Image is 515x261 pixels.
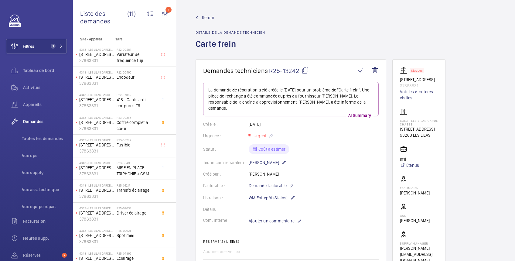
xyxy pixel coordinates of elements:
[79,184,114,187] p: 4343 - LES LILAS GARDE CHASSE
[117,187,157,193] span: Transfo éclairage
[346,112,373,118] p: AI Summary
[79,187,114,193] p: [STREET_ADDRESS]
[22,153,67,159] span: Vue ops
[117,142,157,148] span: Fusible
[400,156,419,162] p: In'li
[400,190,430,196] p: [PERSON_NAME]
[79,51,114,57] p: [STREET_ADDRESS]
[117,184,157,187] h2: R25-01217
[79,252,114,255] p: 4343 - LES LILAS GARDE CHASSE
[79,229,114,232] p: 4343 - LES LILAS GARDE CHASSE
[249,194,295,201] p: WM Entrepôt (Stains)
[117,165,157,177] span: MISE EN PLACE TRIPHONIE + GSM
[117,206,157,210] h2: R25-02033
[79,116,114,119] p: 4343 - LES LILAS GARDE CHASSE
[22,187,67,193] span: Vue ass. technique
[23,43,34,49] span: Filtres
[79,80,114,86] p: 37863831
[79,70,114,74] p: 4343 - LES LILAS GARDE CHASSE
[79,232,114,239] p: [STREET_ADDRESS]
[79,119,114,125] p: [STREET_ADDRESS]
[79,165,114,171] p: [STREET_ADDRESS]
[117,70,157,74] h2: R22-00490
[23,118,67,125] span: Demandes
[23,252,60,258] span: Réserves
[269,67,309,74] span: R25-13242
[117,74,157,80] span: Encodeur
[411,70,423,72] p: Stopped
[117,119,157,132] span: Coffre complet a code
[400,67,410,74] img: elevator.svg
[117,51,157,64] span: Variateur de fréquence fuji
[23,101,67,108] span: Appareils
[203,239,379,244] h2: Réserve(s) liée(s)
[400,218,430,224] p: [PERSON_NAME]
[80,10,127,25] span: Liste des demandes
[196,38,265,59] h1: Carte frein
[79,148,114,154] p: 37863831
[117,161,157,165] h2: R23-08495
[400,162,419,168] a: Étendu
[202,15,214,21] span: Retour
[203,67,268,74] span: Demandes techniciens
[79,93,114,97] p: 4343 - LES LILAS GARDE CHASSE
[79,193,114,199] p: 37863831
[23,235,67,241] span: Heures supp.
[400,83,438,89] p: 37863831
[51,44,56,49] span: 1
[79,103,114,109] p: 37863831
[400,186,430,190] p: Technicien
[400,242,438,245] p: Supply manager
[79,161,114,165] p: 4343 - LES LILAS GARDE CHASSE
[117,138,157,142] h2: R23-08249
[400,77,438,83] p: [STREET_ADDRESS]
[79,74,114,80] p: [STREET_ADDRESS]
[23,67,67,74] span: Tableau de bord
[115,37,155,41] p: Titre
[62,253,67,258] span: 7
[79,97,114,103] p: [STREET_ADDRESS]
[79,210,114,216] p: [STREET_ADDRESS]
[79,239,114,245] p: 37863831
[117,229,157,232] h2: R25-07021
[400,214,430,218] p: CSM
[400,132,438,138] p: 93260 LES LILAS
[22,170,67,176] span: Vue supply
[22,204,67,210] span: Vue équipe répar.
[400,89,438,101] a: Voir les dernières visites
[249,159,286,166] p: [PERSON_NAME]
[117,252,157,255] h2: R25-07896
[22,136,67,142] span: Toutes les demandes
[400,119,438,126] p: 4343 - LES LILAS GARDE CHASSE
[400,126,438,132] p: [STREET_ADDRESS]
[196,30,265,35] h2: Détails de la demande technicien
[23,84,67,91] span: Activités
[79,216,114,222] p: 37863831
[79,48,114,51] p: 4343 - LES LILAS GARDE CHASSE
[117,48,157,51] h2: R22-00481
[117,116,157,119] h2: R23-00386
[117,97,157,109] span: 416 - Gants anti-coupures T9
[117,210,157,216] span: Driver éclairage
[79,206,114,210] p: 4343 - LES LILAS GARDE CHASSE
[73,37,113,41] p: Site - Appareil
[252,133,266,138] span: Urgent
[23,218,67,224] span: Facturation
[117,232,157,239] span: Spot med
[79,138,114,142] p: 4343 - LES LILAS GARDE CHASSE
[208,87,373,111] p: La demande de réparation a été créée le [DATE] pour un problème de "Carte frein". Une pièce de re...
[6,39,67,53] button: Filtres1
[79,142,114,148] p: [STREET_ADDRESS]
[249,218,295,224] span: Ajouter un commentaire
[79,57,114,64] p: 37863831
[79,171,114,177] p: 37863831
[249,183,287,189] span: Demande facturable
[79,125,114,132] p: 37863831
[117,93,157,97] h2: R22-07082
